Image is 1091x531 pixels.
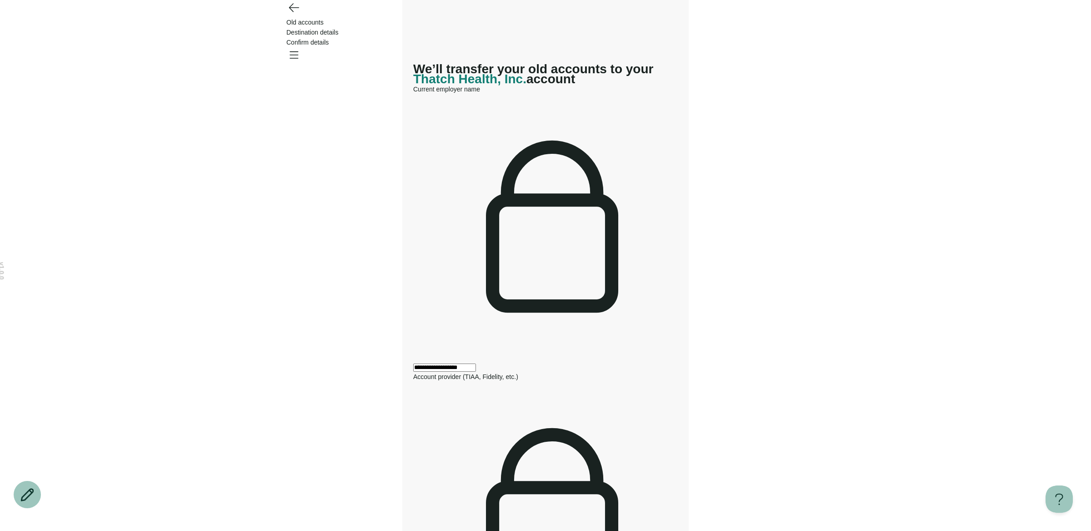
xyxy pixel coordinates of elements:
[286,47,301,62] button: Open menu
[413,86,480,93] label: Current employer name
[413,64,678,84] h1: We’ll transfer your old accounts to your account
[286,19,324,26] span: Old accounts
[286,29,338,36] span: Destination details
[413,373,518,380] label: Account provider (TIAA, Fidelity, etc.)
[413,72,526,86] span: Thatch Health, Inc.
[1046,485,1073,513] iframe: Help Scout Beacon - Open
[286,39,329,46] span: Confirm details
